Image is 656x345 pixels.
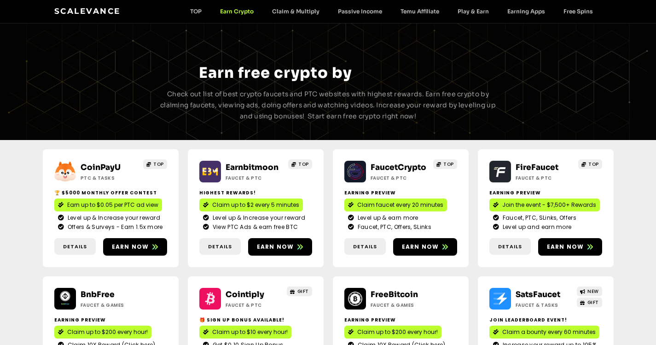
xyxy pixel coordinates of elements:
[502,201,596,209] span: Join the event - $7,500+ Rewards
[577,287,602,296] a: NEW
[547,243,584,251] span: Earn now
[287,287,312,296] a: GIFT
[402,243,439,251] span: Earn now
[588,161,599,168] span: TOP
[344,199,447,211] a: Claim faucet every 20 minutes
[54,238,96,255] a: Details
[226,290,264,299] a: Cointiply
[211,8,263,15] a: Earn Crypto
[81,302,138,309] h2: Faucet & Games
[226,302,283,309] h2: Faucet & PTC
[81,290,115,299] a: BnbFree
[371,163,426,172] a: FaucetCrypto
[212,201,299,209] span: Claim up to $2 every 5 minutes
[443,161,454,168] span: TOP
[500,223,572,231] span: Level up and earn more
[433,159,457,169] a: TOP
[516,175,573,181] h2: Faucet & PTC
[344,238,386,255] a: Details
[248,238,312,256] a: Earn now
[355,223,431,231] span: Faucet, PTC, Offers, SLinks
[498,243,522,251] span: Details
[448,8,498,15] a: Play & Earn
[263,8,329,15] a: Claim & Multiply
[500,214,576,222] span: Faucet, PTC, SLinks, Offers
[257,243,294,251] span: Earn now
[65,214,160,222] span: Level up & Increase your reward
[344,189,457,196] h2: Earning Preview
[554,8,602,15] a: Free Spins
[489,238,531,255] a: Details
[54,316,167,323] h2: Earning Preview
[353,243,377,251] span: Details
[371,175,428,181] h2: Faucet & PTC
[355,214,418,222] span: Level up & earn more
[344,326,441,339] a: Claim up to $200 every hour!
[371,290,418,299] a: FreeBitcoin
[489,189,602,196] h2: Earning Preview
[212,328,288,336] span: Claim up to $10 every hour!
[81,175,138,181] h2: ptc & Tasks
[516,290,560,299] a: SatsFaucet
[67,328,148,336] span: Claim up to $200 every hour!
[288,159,312,169] a: TOP
[502,328,596,336] span: Claim a bounty every 60 minutes
[577,298,602,307] a: GIFT
[226,163,279,172] a: Earnbitmoon
[498,8,554,15] a: Earning Apps
[103,238,167,256] a: Earn now
[393,238,457,256] a: Earn now
[63,243,87,251] span: Details
[226,175,283,181] h2: Faucet & PTC
[112,243,149,251] span: Earn now
[81,163,121,172] a: CoinPayU
[153,161,164,168] span: TOP
[329,8,391,15] a: Passive Income
[489,199,600,211] a: Join the event - $7,500+ Rewards
[54,189,167,196] h2: 🏆 $5000 Monthly Offer contest
[344,316,457,323] h2: Earning Preview
[54,199,162,211] a: Earn up to $0.05 per PTC ad view
[65,223,163,231] span: Offers & Surveys - Earn 1.5x more
[489,326,599,339] a: Claim a bounty every 60 minutes
[181,8,602,15] nav: Menu
[54,326,151,339] a: Claim up to $200 every hour!
[357,328,438,336] span: Claim up to $200 every hour!
[587,288,599,295] span: NEW
[587,299,599,306] span: GIFT
[157,89,499,122] p: Check out list of best crypto faucets and PTC websites with highest rewards. Earn free crypto by ...
[516,302,573,309] h2: Faucet & Tasks
[199,238,241,255] a: Details
[210,214,305,222] span: Level up & Increase your reward
[199,326,291,339] a: Claim up to $10 every hour!
[538,238,602,256] a: Earn now
[54,6,121,16] a: Scalevance
[391,8,448,15] a: Temu Affiliate
[516,163,558,172] a: FireFaucet
[199,199,303,211] a: Claim up to $2 every 5 minutes
[210,223,298,231] span: View PTC Ads & earn free BTC
[298,161,309,168] span: TOP
[578,159,602,169] a: TOP
[199,316,312,323] h2: 🎁 Sign up bonus available!
[357,201,443,209] span: Claim faucet every 20 minutes
[489,316,602,323] h2: Join Leaderboard event!
[181,8,211,15] a: TOP
[143,159,167,169] a: TOP
[371,302,428,309] h2: Faucet & Games
[199,64,352,82] span: Earn free crypto by
[67,201,158,209] span: Earn up to $0.05 per PTC ad view
[199,189,312,196] h2: Highest Rewards!
[297,288,309,295] span: GIFT
[208,243,232,251] span: Details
